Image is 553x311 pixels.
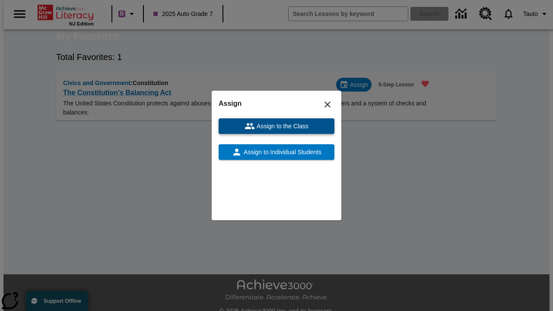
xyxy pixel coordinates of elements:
[255,122,308,131] span: Assign to the Class
[219,144,334,160] button: Assign to Individual Students
[219,98,334,110] h6: Assign
[219,118,334,134] button: Assign to the Class
[317,94,338,115] button: Close
[242,148,321,157] span: Assign to Individual Students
